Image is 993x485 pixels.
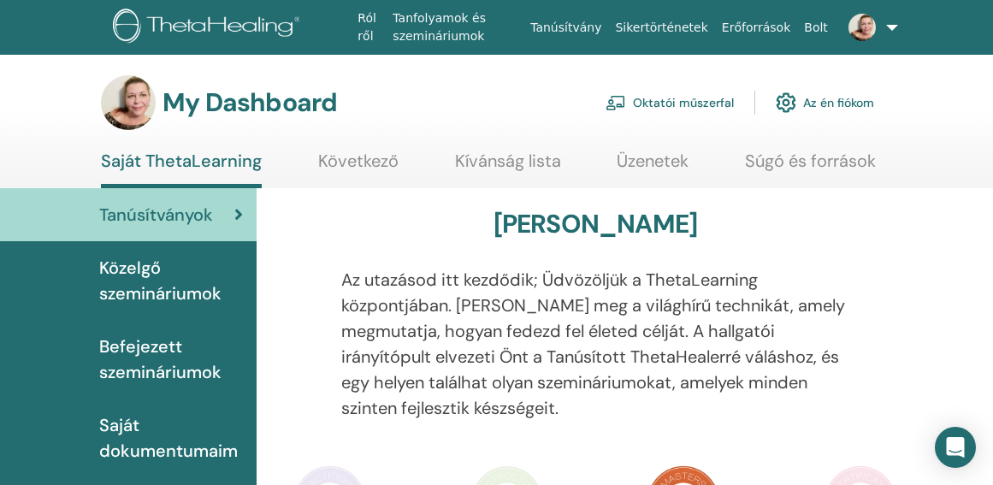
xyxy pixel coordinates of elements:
span: Saját dokumentumaim [99,412,243,464]
img: default.jpg [101,75,156,130]
p: Az utazásod itt kezdődik; Üdvözöljük a ThetaLearning központjában. [PERSON_NAME] meg a világhírű ... [341,267,850,421]
a: Ról ről [351,3,386,52]
a: Üzenetek [617,151,689,184]
a: Bolt [797,12,835,44]
h3: My Dashboard [163,87,337,118]
div: Open Intercom Messenger [935,427,976,468]
a: Oktatói műszerfal [606,84,734,121]
a: Tanfolyamok és szemináriumok [386,3,523,52]
img: cog.svg [776,88,796,117]
a: Következő [318,151,399,184]
span: Közelgő szemináriumok [99,255,243,306]
a: Erőforrások [715,12,797,44]
h3: [PERSON_NAME] [494,209,698,240]
a: Kívánság lista [455,151,561,184]
a: Az én fiókom [776,84,874,121]
img: chalkboard-teacher.svg [606,95,626,110]
span: Befejezett szemináriumok [99,334,243,385]
img: default.jpg [848,14,876,41]
a: Sikertörténetek [608,12,714,44]
span: Tanúsítványok [99,202,213,228]
a: Súgó és források [745,151,876,184]
img: logo.png [113,9,306,47]
a: Tanúsítvány [523,12,608,44]
a: Saját ThetaLearning [101,151,262,188]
